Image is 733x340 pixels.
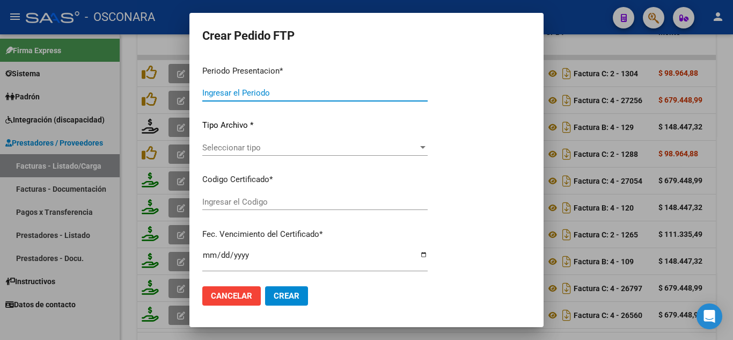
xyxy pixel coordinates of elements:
[274,291,299,301] span: Crear
[697,303,722,329] div: Open Intercom Messenger
[211,291,252,301] span: Cancelar
[202,228,428,241] p: Fec. Vencimiento del Certificado
[202,119,428,132] p: Tipo Archivo *
[202,65,428,77] p: Periodo Presentacion
[202,143,418,153] span: Seleccionar tipo
[202,26,531,46] h2: Crear Pedido FTP
[265,286,308,306] button: Crear
[202,286,261,306] button: Cancelar
[202,173,428,186] p: Codigo Certificado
